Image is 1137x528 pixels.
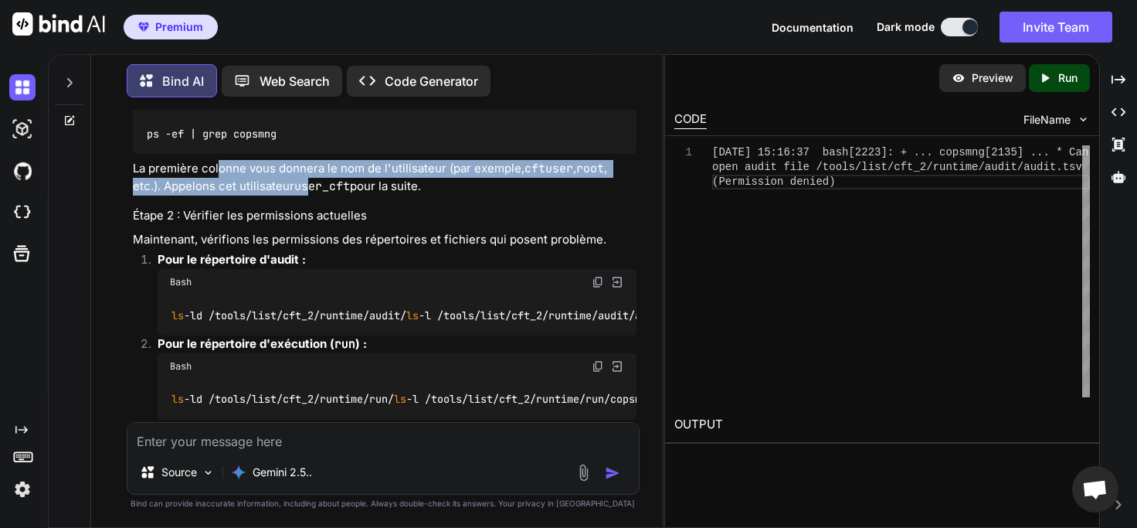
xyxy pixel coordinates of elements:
[674,111,707,129] div: CODE
[170,391,679,407] code: -ld /tools/list/cft_2/runtime/run/ -l /tools/list/cft_2/runtime/run/copsmng.out
[524,161,573,176] code: cftuser
[665,407,1099,443] h2: OUTPUT
[12,12,105,36] img: Bind AI
[260,72,330,90] p: Web Search
[171,308,184,322] span: ls
[9,74,36,100] img: darkChat
[1037,146,1101,158] span: .. * Can't
[170,276,192,288] span: Bash
[406,308,419,322] span: ls
[610,275,624,289] img: Open in Browser
[138,22,149,32] img: premium
[877,19,935,35] span: Dark mode
[170,360,192,373] span: Bash
[605,465,620,481] img: icon
[170,308,691,324] code: -ld /tools/list/cft_2/runtime/audit/ -l /tools/list/cft_2/runtime/audit/audit.tsv
[592,276,604,288] img: copy
[1077,113,1090,126] img: chevron down
[133,231,636,249] p: Maintenant, vérifions les permissions des répertoires et fichiers qui posent problème.
[1000,12,1112,43] button: Invite Team
[385,72,478,90] p: Code Generator
[712,175,836,188] span: (Permission denied)
[231,465,246,480] img: Gemini 2.5 Pro
[712,161,1037,173] span: open audit file /tools/list/cft_2/runtime/audit/au
[334,336,355,352] code: run
[772,19,854,36] button: Documentation
[158,336,367,351] strong: Pour le répertoire d'exécution ( ) :
[158,252,306,267] strong: Pour le répertoire d'audit :
[9,116,36,142] img: darkAi-studio
[9,158,36,184] img: githubDark
[202,466,215,479] img: Pick Models
[712,146,1037,158] span: [DATE] 15:16:37 bash[2223]: + ... copsmng[2135] .
[1037,161,1082,173] span: dit.tsv
[162,72,204,90] p: Bind AI
[124,15,218,39] button: premiumPremium
[1058,70,1078,86] p: Run
[772,21,854,34] span: Documentation
[9,199,36,226] img: cloudideIcon
[394,393,406,407] span: ls
[145,126,277,142] code: ps -ef | grep copsmng
[161,465,197,480] p: Source
[133,207,636,225] h4: Étape 2 : Vérifier les permissions actuelles
[592,360,604,373] img: copy
[674,145,692,160] div: 1
[972,70,1013,86] p: Preview
[575,464,592,482] img: attachment
[155,19,203,35] span: Premium
[1023,112,1071,128] span: FileName
[171,393,184,407] span: ls
[952,71,966,85] img: preview
[9,476,36,502] img: settings
[253,465,312,480] p: Gemini 2.5..
[1072,466,1118,513] a: Ouvrir le chat
[294,179,350,194] code: user_cft
[610,359,624,373] img: Open in Browser
[127,498,639,509] p: Bind can provide inaccurate information, including about people. Always double-check its answers....
[576,161,604,176] code: root
[133,160,636,195] p: La première colonne vous donnera le nom de l'utilisateur (par exemple, , , etc.). Appelons cet ut...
